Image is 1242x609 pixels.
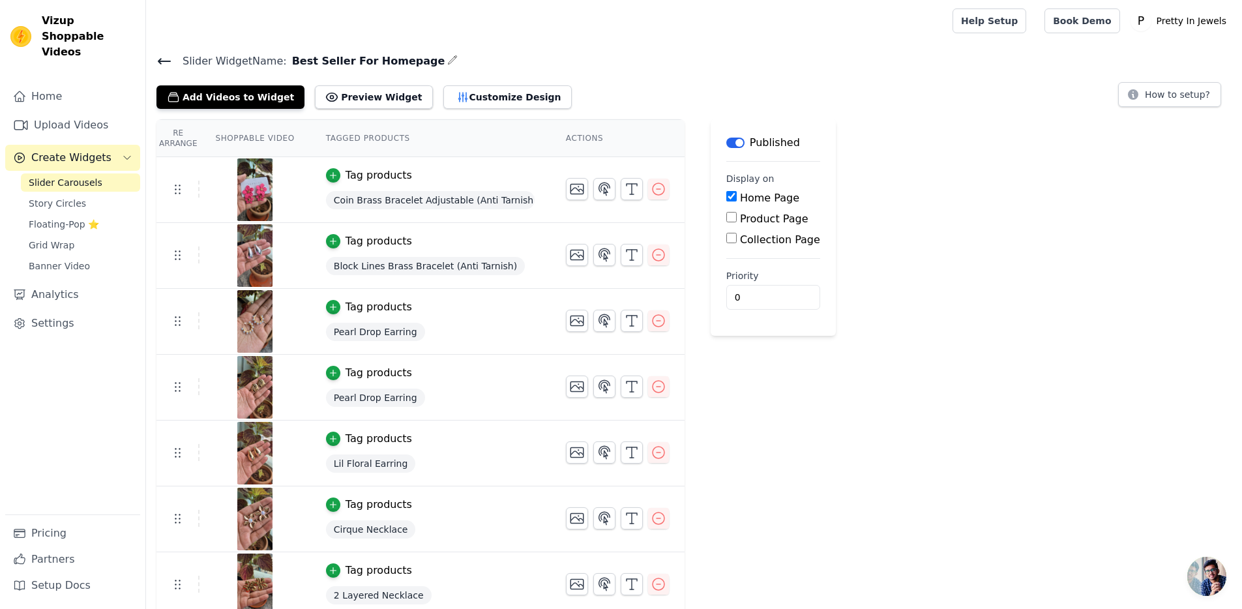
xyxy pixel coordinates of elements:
[315,85,432,109] button: Preview Widget
[326,323,425,341] span: Pearl Drop Earring
[326,497,412,512] button: Tag products
[447,52,458,70] div: Edit Name
[326,586,432,604] span: 2 Layered Necklace
[1118,91,1221,104] a: How to setup?
[5,546,140,572] a: Partners
[287,53,445,69] span: Best Seller For Homepage
[346,299,412,315] div: Tag products
[326,454,416,473] span: Lil Floral Earring
[10,26,31,47] img: Vizup
[29,260,90,273] span: Banner Video
[326,191,535,209] span: Coin Brass Bracelet Adjustable (Anti Tarnish)
[326,299,412,315] button: Tag products
[953,8,1026,33] a: Help Setup
[29,176,102,189] span: Slider Carousels
[1151,9,1232,33] p: Pretty In Jewels
[5,145,140,171] button: Create Widgets
[29,239,74,252] span: Grid Wrap
[566,244,588,266] button: Change Thumbnail
[21,194,140,213] a: Story Circles
[346,563,412,578] div: Tag products
[5,310,140,336] a: Settings
[740,233,820,246] label: Collection Page
[326,431,412,447] button: Tag products
[5,83,140,110] a: Home
[156,120,200,157] th: Re Arrange
[237,290,273,353] img: vizup-images-1291.png
[726,269,820,282] label: Priority
[326,563,412,578] button: Tag products
[21,173,140,192] a: Slider Carousels
[237,422,273,484] img: vizup-images-3394.png
[237,158,273,221] img: vizup-images-a129.png
[326,168,412,183] button: Tag products
[443,85,572,109] button: Customize Design
[310,120,550,157] th: Tagged Products
[21,236,140,254] a: Grid Wrap
[237,224,273,287] img: vizup-images-9079.png
[740,213,808,225] label: Product Page
[172,53,287,69] span: Slider Widget Name:
[237,356,273,419] img: vizup-images-a4b5.png
[326,365,412,381] button: Tag products
[326,389,425,407] span: Pearl Drop Earring
[346,431,412,447] div: Tag products
[5,112,140,138] a: Upload Videos
[726,172,775,185] legend: Display on
[156,85,304,109] button: Add Videos to Widget
[1137,14,1144,27] text: P
[326,520,416,539] span: Cirque Necklace
[21,257,140,275] a: Banner Video
[740,192,799,204] label: Home Page
[1118,82,1221,107] button: How to setup?
[326,257,525,275] span: Block Lines Brass Bracelet (Anti Tarnish)
[750,135,800,151] p: Published
[21,215,140,233] a: Floating-Pop ⭐
[346,497,412,512] div: Tag products
[1187,557,1226,596] div: Open chat
[566,507,588,529] button: Change Thumbnail
[5,572,140,599] a: Setup Docs
[346,365,412,381] div: Tag products
[346,168,412,183] div: Tag products
[566,376,588,398] button: Change Thumbnail
[566,573,588,595] button: Change Thumbnail
[29,197,86,210] span: Story Circles
[326,233,412,249] button: Tag products
[1044,8,1119,33] a: Book Demo
[566,310,588,332] button: Change Thumbnail
[29,218,99,231] span: Floating-Pop ⭐
[31,150,111,166] span: Create Widgets
[346,233,412,249] div: Tag products
[200,120,310,157] th: Shoppable Video
[5,520,140,546] a: Pricing
[566,178,588,200] button: Change Thumbnail
[550,120,685,157] th: Actions
[5,282,140,308] a: Analytics
[1131,9,1232,33] button: P Pretty In Jewels
[566,441,588,464] button: Change Thumbnail
[237,488,273,550] img: vizup-images-c676.png
[42,13,135,60] span: Vizup Shoppable Videos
